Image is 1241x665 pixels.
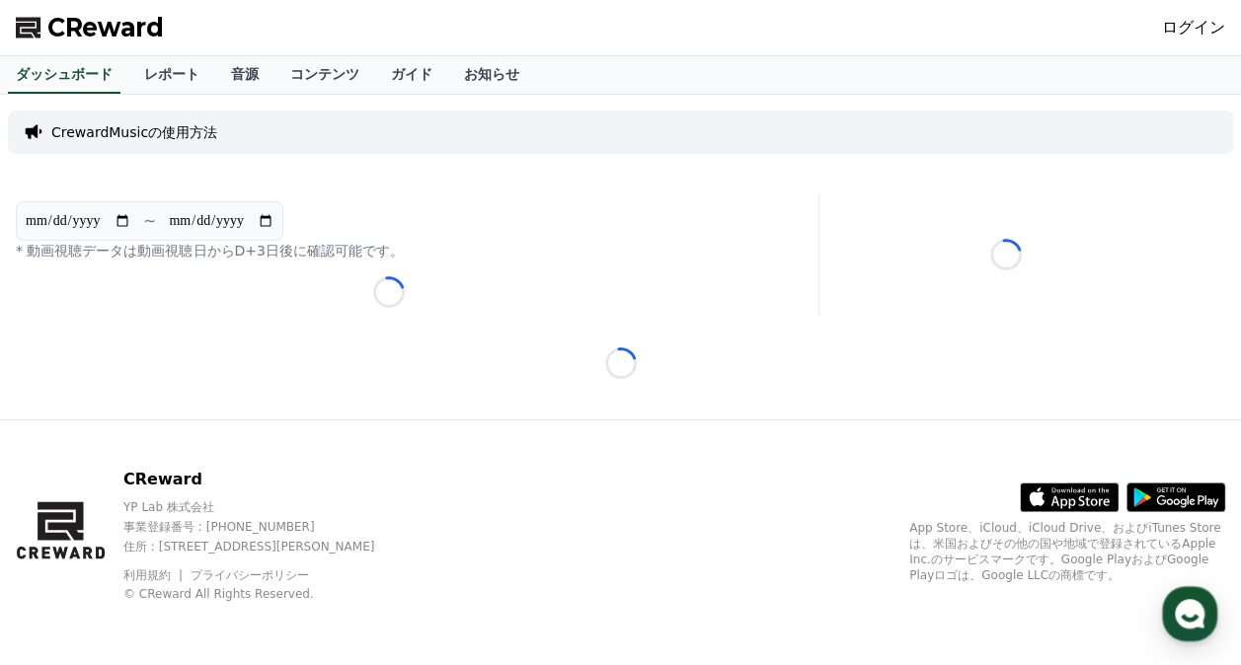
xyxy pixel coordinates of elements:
[123,586,409,602] p: © CReward All Rights Reserved.
[375,56,448,94] a: ガイド
[16,12,164,43] a: CReward
[255,501,379,551] a: Settings
[123,468,409,491] p: CReward
[50,531,85,547] span: Home
[123,519,409,535] p: 事業登録番号 : [PHONE_NUMBER]
[16,241,763,260] p: * 動画視聴データは動画視聴日からD+3日後に確認可能です。
[292,531,341,547] span: Settings
[128,56,215,94] a: レポート
[123,568,186,582] a: 利用規約
[8,56,120,94] a: ダッシュボード
[123,499,409,515] p: YP Lab 株式会社
[1162,16,1225,39] a: ログイン
[215,56,274,94] a: 音源
[274,56,375,94] a: コンテンツ
[448,56,535,94] a: お知らせ
[51,122,217,142] a: CrewardMusicの使用方法
[123,539,409,554] p: 住所 : [STREET_ADDRESS][PERSON_NAME]
[47,12,164,43] span: CReward
[6,501,130,551] a: Home
[164,532,222,548] span: Messages
[143,209,156,233] p: ~
[130,501,255,551] a: Messages
[191,568,309,582] a: プライバシーポリシー
[909,520,1225,583] p: App Store、iCloud、iCloud Drive、およびiTunes Storeは、米国およびその他の国や地域で登録されているApple Inc.のサービスマークです。Google P...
